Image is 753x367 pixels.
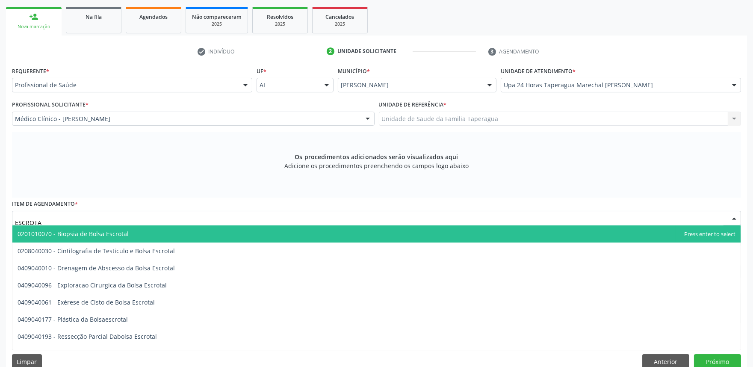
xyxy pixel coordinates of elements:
[295,152,458,161] span: Os procedimentos adicionados serão visualizados aqui
[192,13,242,21] span: Não compareceram
[15,81,235,89] span: Profissional de Saúde
[12,65,49,78] label: Requerente
[337,47,396,55] div: Unidade solicitante
[12,198,78,211] label: Item de agendamento
[501,65,576,78] label: Unidade de atendimento
[260,81,316,89] span: AL
[379,98,447,112] label: Unidade de referência
[326,13,354,21] span: Cancelados
[18,315,128,323] span: 0409040177 - Plástica da Bolsaescrotal
[18,298,155,306] span: 0409040061 - Exérese de Cisto de Bolsa Escrotal
[267,13,293,21] span: Resolvidos
[18,281,167,289] span: 0409040096 - Exploracao Cirurgica da Bolsa Escrotal
[18,264,175,272] span: 0409040010 - Drenagem de Abscesso da Bolsa Escrotal
[18,230,129,238] span: 0201010070 - Biopsia de Bolsa Escrotal
[18,332,157,340] span: 0409040193 - Ressecção Parcial Dabolsa Escrotal
[319,21,361,27] div: 2025
[192,21,242,27] div: 2025
[257,65,266,78] label: UF
[18,247,175,255] span: 0208040030 - Cintilografia de Testiculo e Bolsa Escrotal
[504,81,723,89] span: Upa 24 Horas Taperagua Marechal [PERSON_NAME]
[341,81,479,89] span: [PERSON_NAME]
[86,13,102,21] span: Na fila
[327,47,334,55] div: 2
[338,65,370,78] label: Município
[259,21,301,27] div: 2025
[284,161,469,170] span: Adicione os procedimentos preenchendo os campos logo abaixo
[12,24,56,30] div: Nova marcação
[139,13,168,21] span: Agendados
[29,12,38,21] div: person_add
[18,349,211,358] span: 0409040207 - Tratamento Cirurgico de Elefantiase da Bolsa Escrotal
[12,98,89,112] label: Profissional Solicitante
[15,214,723,231] input: Buscar por procedimento
[15,115,357,123] span: Médico Clínico - [PERSON_NAME]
